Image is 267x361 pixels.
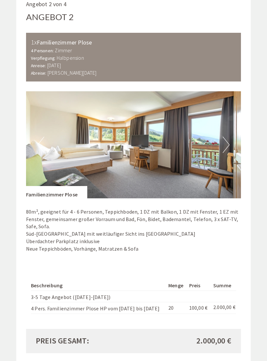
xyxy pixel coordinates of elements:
td: 20 [166,302,187,314]
span: 100,00 € [189,305,208,311]
td: 4 Pers. Familienzimmer Plose HP vom [DATE] bis [DATE] [31,302,166,314]
small: Verpflegung: [31,56,55,61]
p: 80m², geeignet für 4 - 6 Personen, Teppichboden, 1 DZ mit Balkon, 1 DZ mit Fenster, 1 EZ mit Fens... [26,208,241,253]
b: Zimmer [55,47,72,54]
b: [DATE] [47,62,61,68]
th: Summe [211,280,236,291]
img: image [26,91,241,198]
button: Next [223,137,230,153]
th: Menge [166,280,187,291]
b: 1x [31,38,37,46]
div: Guten Tag, wie können wir Ihnen helfen? [5,18,106,38]
b: [PERSON_NAME][DATE] [48,69,97,76]
small: 11:35 [10,32,103,36]
div: Familienzimmer Plose [31,38,236,47]
button: Senden [176,171,215,182]
th: Beschreibung [31,280,166,291]
b: Halbpension [57,55,84,61]
div: Familienzimmer Plose [26,186,87,198]
div: [DATE] [95,5,119,16]
div: [GEOGRAPHIC_DATA] [10,19,103,24]
div: Angebot 2 [26,11,74,23]
div: Preis gesamt: [31,335,133,346]
small: 4 Personen: [31,48,54,54]
span: 2.000,00 € [196,335,231,346]
span: Angebot 2 von 4 [26,0,66,8]
small: Abreise: [31,70,47,76]
td: 3-5 Tage Angebot ([DATE]-[DATE]) [31,291,166,302]
button: Previous [37,137,44,153]
th: Preis [187,280,211,291]
small: Anreise: [31,63,46,68]
td: 2.000,00 € [211,302,236,314]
